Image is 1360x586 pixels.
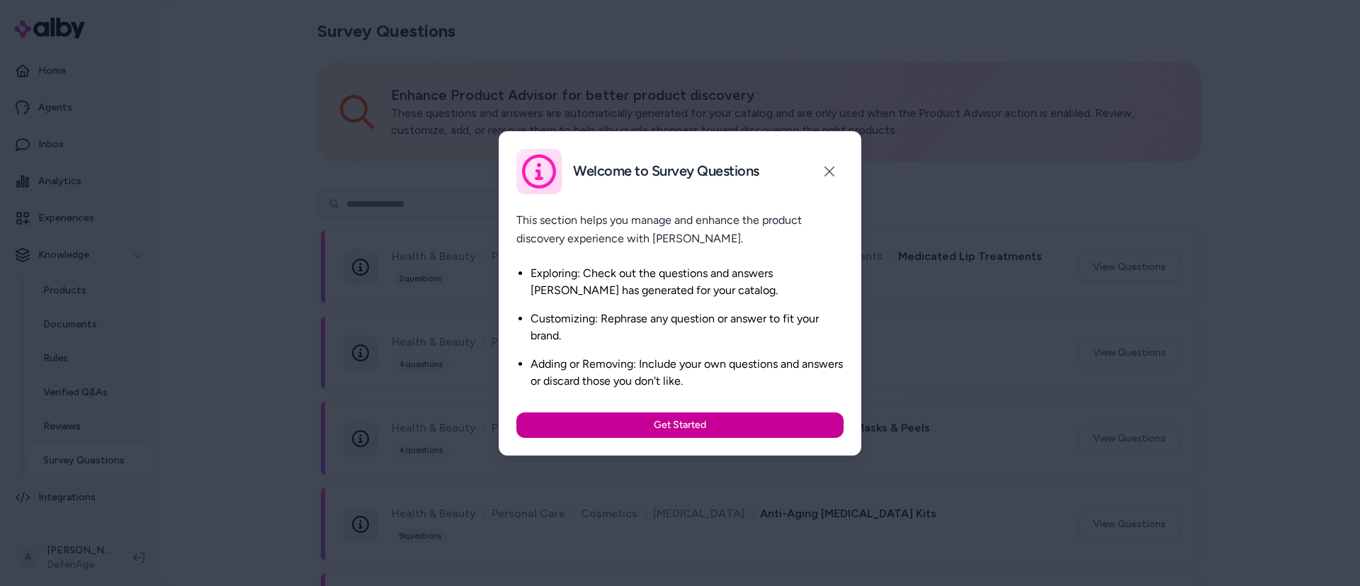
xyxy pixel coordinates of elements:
h2: Welcome to Survey Questions [573,162,759,180]
li: Customizing: Rephrase any question or answer to fit your brand. [531,310,844,344]
li: Adding or Removing: Include your own questions and answers or discard those you don't like. [531,356,844,390]
li: Exploring: Check out the questions and answers [PERSON_NAME] has generated for your catalog. [531,265,844,299]
button: Get Started [516,412,844,438]
p: This section helps you manage and enhance the product discovery experience with [PERSON_NAME]. [516,211,844,248]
